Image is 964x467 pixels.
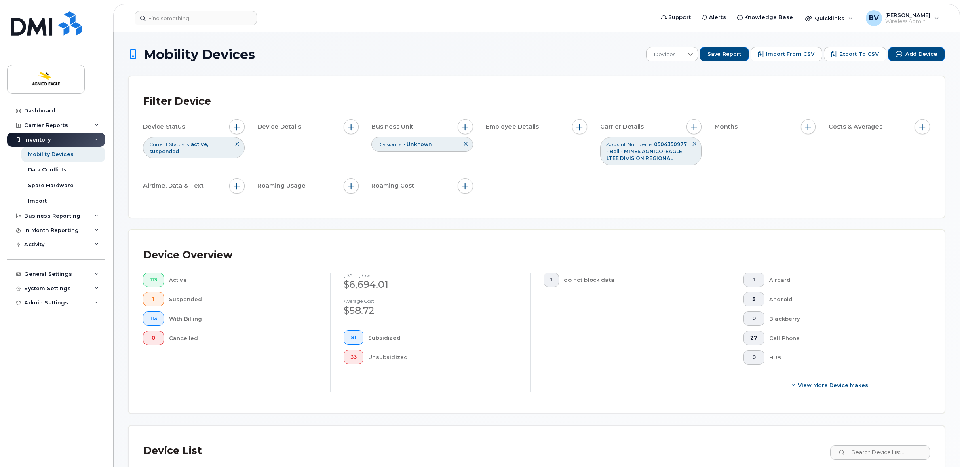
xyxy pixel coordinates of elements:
div: Device Overview [143,245,232,266]
span: is [649,141,652,148]
button: 1 [544,273,559,287]
div: HUB [769,350,917,365]
button: Import from CSV [751,47,822,61]
div: Suspended [169,292,317,306]
span: Months [715,123,740,131]
span: 0 [150,335,157,341]
span: 3 [750,296,757,302]
button: 1 [743,273,764,287]
button: 3 [743,292,764,306]
span: Save Report [707,51,741,58]
h4: [DATE] cost [344,273,517,278]
span: 1 [750,277,757,283]
div: $6,694.01 [344,278,517,292]
div: Cell Phone [769,331,917,345]
button: 27 [743,331,764,345]
button: Save Report [700,47,749,61]
span: Import from CSV [766,51,814,58]
span: Roaming Usage [257,182,308,190]
span: View More Device Makes [798,381,868,389]
button: View More Device Makes [743,378,917,392]
button: 0 [743,350,764,365]
button: 0 [143,331,164,345]
button: 81 [344,330,364,345]
button: 0 [743,311,764,326]
span: 113 [150,277,157,283]
button: Export to CSV [824,47,886,61]
div: Device List [143,440,202,461]
span: 0 [750,354,757,361]
button: 113 [143,273,164,287]
button: 1 [143,292,164,306]
div: Filter Device [143,91,211,112]
div: $58.72 [344,304,517,317]
div: Cancelled [169,331,317,345]
span: is [398,141,401,148]
span: Device Status [143,123,188,131]
span: Export to CSV [839,51,879,58]
span: - Unknown [403,141,432,147]
span: Business Unit [371,123,416,131]
span: 1 [550,277,552,283]
input: Search Device List ... [830,445,930,460]
span: Carrier Details [600,123,646,131]
div: With Billing [169,311,317,326]
span: 1 [150,296,157,302]
span: Airtime, Data & Text [143,182,206,190]
div: Blackberry [769,311,917,326]
span: 113 [150,315,157,322]
div: do not block data [564,273,717,287]
span: Division [378,141,396,148]
div: Android [769,292,917,306]
span: 0 [750,315,757,322]
span: is [186,141,189,148]
div: Aircard [769,273,917,287]
span: Current Status [149,141,184,148]
span: Add Device [905,51,937,58]
span: suspended [149,148,179,154]
div: Active [169,273,317,287]
span: Account Number [606,141,647,148]
span: 27 [750,335,757,341]
span: Costs & Averages [829,123,885,131]
div: Subsidized [368,330,517,345]
span: Roaming Cost [371,182,417,190]
span: 0504350977 - Bell - MINES AGNICO-EAGLE LTEE DIVISION REGIONAL [606,141,687,161]
button: 113 [143,311,164,326]
span: Employee Details [486,123,541,131]
span: 81 [350,334,357,341]
span: Devices [647,47,683,62]
div: Unsubsidized [368,350,517,364]
span: 33 [350,354,357,360]
span: Device Details [257,123,304,131]
span: Mobility Devices [143,47,255,61]
button: Add Device [888,47,945,61]
span: active [191,141,208,147]
button: 33 [344,350,364,364]
h4: Average cost [344,298,517,304]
